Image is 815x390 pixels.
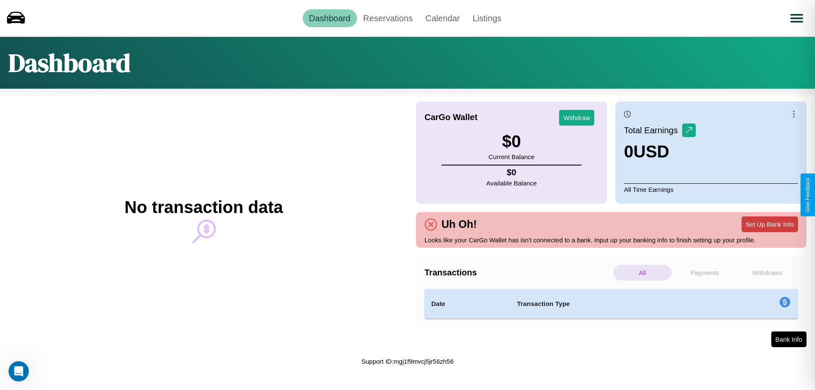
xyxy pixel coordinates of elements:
[357,9,419,27] a: Reservations
[805,178,811,212] div: Give Feedback
[785,6,809,30] button: Open menu
[466,9,508,27] a: Listings
[424,268,611,278] h4: Transactions
[624,123,682,138] p: Total Earnings
[361,356,454,367] p: Support ID: mgj1f9mvcj5jr56zh56
[613,265,672,281] p: All
[489,132,534,151] h3: $ 0
[486,168,537,177] h4: $ 0
[424,112,478,122] h4: CarGo Wallet
[424,234,798,246] p: Looks like your CarGo Wallet has isn't connected to a bank. Input up your banking info to finish ...
[624,142,696,161] h3: 0 USD
[676,265,734,281] p: Payments
[559,110,594,126] button: Withdraw
[303,9,357,27] a: Dashboard
[419,9,466,27] a: Calendar
[517,299,710,309] h4: Transaction Type
[771,331,807,347] button: Bank Info
[8,361,29,382] iframe: Intercom live chat
[489,151,534,163] p: Current Balance
[424,289,798,319] table: simple table
[431,299,503,309] h4: Date
[124,198,283,217] h2: No transaction data
[624,183,798,195] p: All Time Earnings
[437,218,481,230] h4: Uh Oh!
[742,216,798,232] button: Set Up Bank Info
[486,177,537,189] p: Available Balance
[8,45,130,80] h1: Dashboard
[738,265,796,281] p: Withdraws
